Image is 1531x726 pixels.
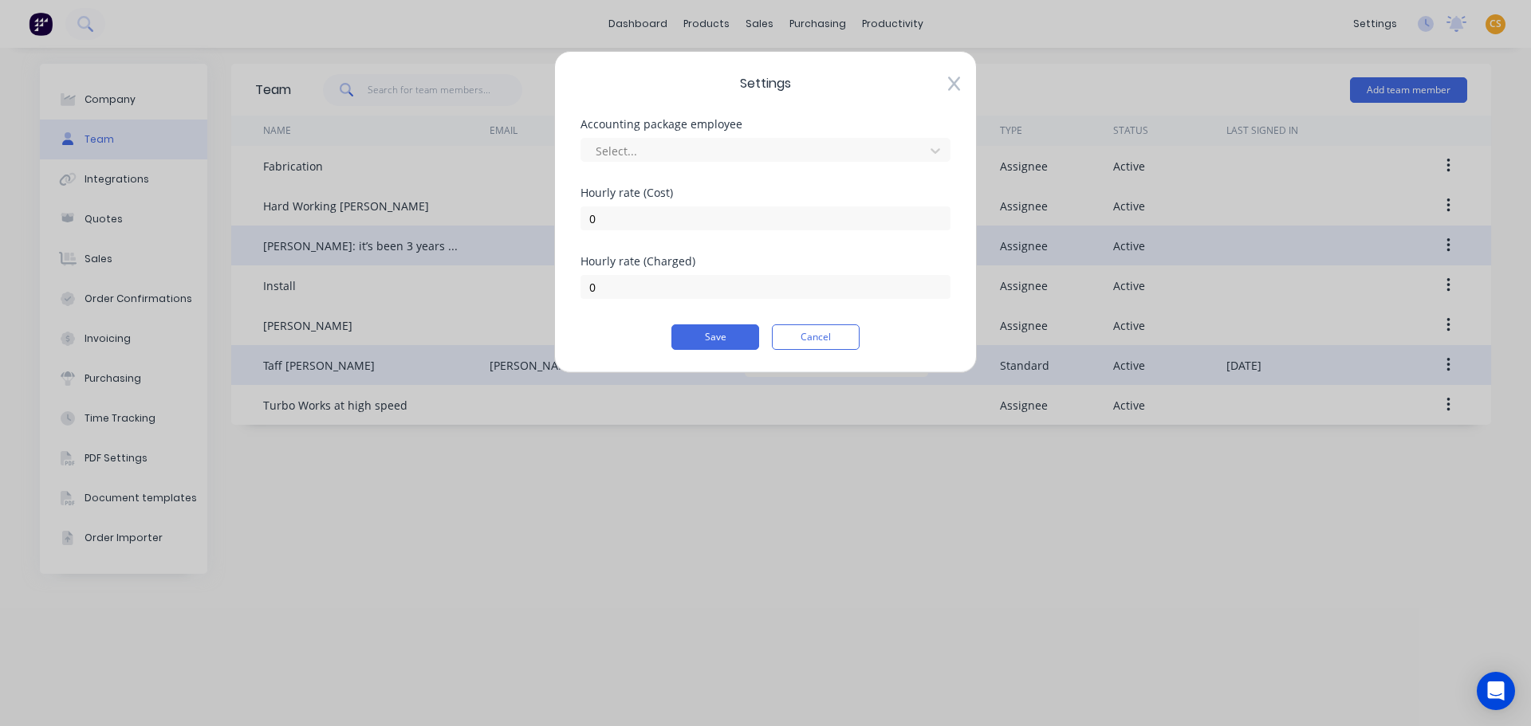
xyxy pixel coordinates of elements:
[581,187,950,198] div: Hourly rate (Cost)
[581,206,950,230] input: $0
[1477,672,1515,710] div: Open Intercom Messenger
[581,74,950,93] span: Settings
[581,275,950,299] input: $0
[581,256,950,267] div: Hourly rate (Charged)
[581,119,950,130] div: Accounting package employee
[772,324,860,350] button: Cancel
[671,324,759,350] button: Save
